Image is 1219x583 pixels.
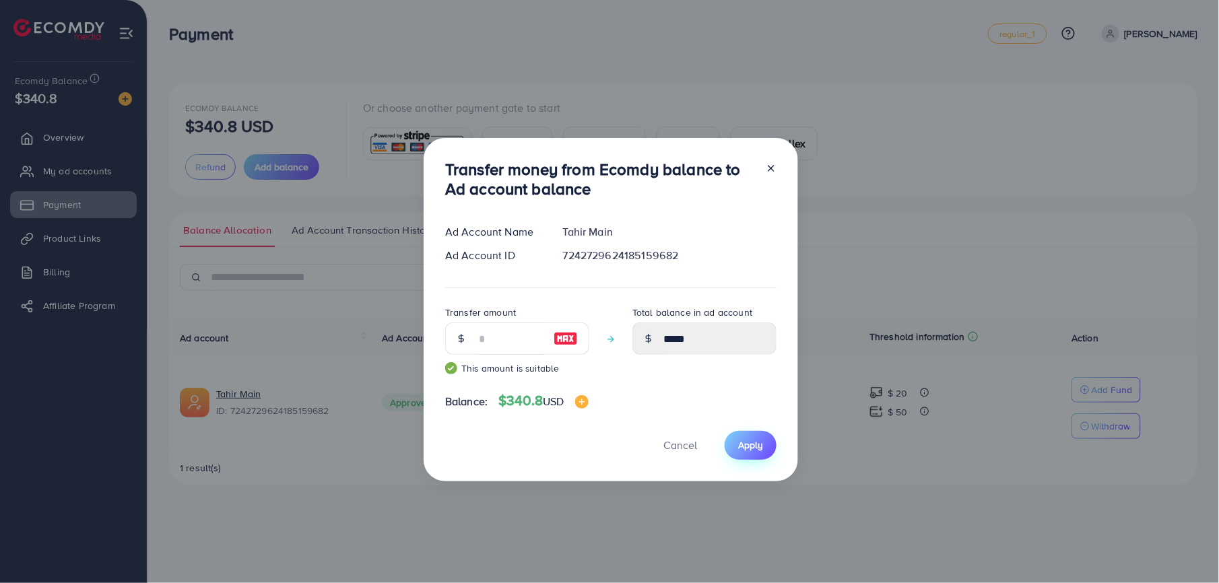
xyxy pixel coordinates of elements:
[1162,522,1209,573] iframe: Chat
[434,224,552,240] div: Ad Account Name
[445,362,457,374] img: guide
[552,224,787,240] div: Tahir Main
[445,394,488,409] span: Balance:
[554,331,578,347] img: image
[498,392,588,409] h4: $340.8
[632,306,752,319] label: Total balance in ad account
[445,362,589,375] small: This amount is suitable
[738,438,763,452] span: Apply
[725,431,777,460] button: Apply
[543,394,564,409] span: USD
[663,438,697,452] span: Cancel
[434,248,552,263] div: Ad Account ID
[647,431,714,460] button: Cancel
[445,306,516,319] label: Transfer amount
[552,248,787,263] div: 7242729624185159682
[445,160,755,199] h3: Transfer money from Ecomdy balance to Ad account balance
[575,395,589,409] img: image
